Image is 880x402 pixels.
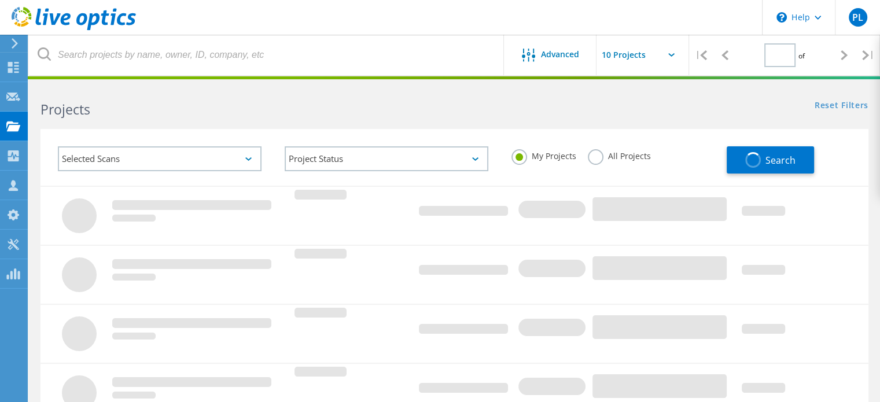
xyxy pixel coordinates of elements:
[285,146,488,171] div: Project Status
[40,100,90,119] b: Projects
[58,146,262,171] div: Selected Scans
[727,146,814,174] button: Search
[776,12,787,23] svg: \n
[815,101,868,111] a: Reset Filters
[856,35,880,76] div: |
[852,13,863,22] span: PL
[29,35,505,75] input: Search projects by name, owner, ID, company, etc
[511,149,576,160] label: My Projects
[12,24,136,32] a: Live Optics Dashboard
[798,51,805,61] span: of
[588,149,651,160] label: All Projects
[541,50,579,58] span: Advanced
[765,154,796,167] span: Search
[689,35,713,76] div: |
